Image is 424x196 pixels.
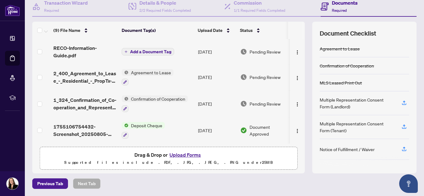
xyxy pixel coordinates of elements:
[240,100,247,107] img: Document Status
[53,27,80,34] span: (9) File Name
[295,76,300,81] img: Logo
[237,22,290,39] th: Status
[195,22,237,39] th: Upload Date
[320,79,362,86] div: MLS Leased Print Out
[399,174,418,193] button: Open asap
[119,22,195,39] th: Document Tag(s)
[196,117,238,144] td: [DATE]
[196,39,238,64] td: [DATE]
[295,128,300,133] img: Logo
[129,95,188,102] span: Confirmation of Cooperation
[320,62,374,69] div: Confirmation of Cooperation
[129,122,165,129] span: Deposit Cheque
[124,50,128,53] span: plus
[196,90,238,117] td: [DATE]
[122,122,165,139] button: Status IconDeposit Cheque
[250,48,281,55] span: Pending Review
[122,69,129,76] img: Status Icon
[320,120,394,134] div: Multiple Representation Consent Form (Tenant)
[234,8,285,13] span: 1/1 Required Fields Completed
[53,70,117,85] span: 2_400_Agreement_to_Lease_-_Residential_-_PropTx-[PERSON_NAME].pdf
[332,8,347,13] span: Required
[44,159,293,166] p: Supported files include .PDF, .JPG, .JPEG, .PNG under 25 MB
[130,50,171,54] span: Add a Document Tag
[240,127,247,134] img: Document Status
[320,146,375,153] div: Notice of Fulfillment / Waiver
[5,5,20,16] img: logo
[292,47,302,57] button: Logo
[53,123,117,138] span: 1755106754432-Screenshot_20250805-110158_Messages.jpg
[295,50,300,55] img: Logo
[53,96,117,111] span: 1_324_Confirmation_of_Co-operation_and_Representation_-_Tenant_Landlord_-_PropTx-[PERSON_NAME].pdf
[122,95,129,102] img: Status Icon
[122,69,174,86] button: Status IconAgreement to Lease
[196,64,238,91] td: [DATE]
[250,100,281,107] span: Pending Review
[122,122,129,129] img: Status Icon
[73,178,101,189] button: Next Tab
[292,99,302,109] button: Logo
[320,45,360,52] div: Agreement to Lease
[40,147,297,170] span: Drag & Drop orUpload FormsSupported files include .PDF, .JPG, .JPEG, .PNG under25MB
[129,69,174,76] span: Agreement to Lease
[53,44,117,59] span: RECO-Information-Guide.pdf
[240,74,247,81] img: Document Status
[295,102,300,107] img: Logo
[320,29,376,38] span: Document Checklist
[32,178,68,189] button: Previous Tab
[292,125,302,135] button: Logo
[122,95,188,112] button: Status IconConfirmation of Cooperation
[250,124,288,137] span: Document Approved
[44,8,59,13] span: Required
[198,27,223,34] span: Upload Date
[240,48,247,55] img: Document Status
[240,27,253,34] span: Status
[37,179,63,189] span: Previous Tab
[168,151,203,159] button: Upload Forms
[51,22,119,39] th: (9) File Name
[134,151,203,159] span: Drag & Drop or
[320,96,394,110] div: Multiple Representation Consent Form (Landlord)
[7,178,18,189] img: Profile Icon
[292,72,302,82] button: Logo
[122,48,174,55] button: Add a Document Tag
[250,74,281,81] span: Pending Review
[139,8,191,13] span: 2/2 Required Fields Completed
